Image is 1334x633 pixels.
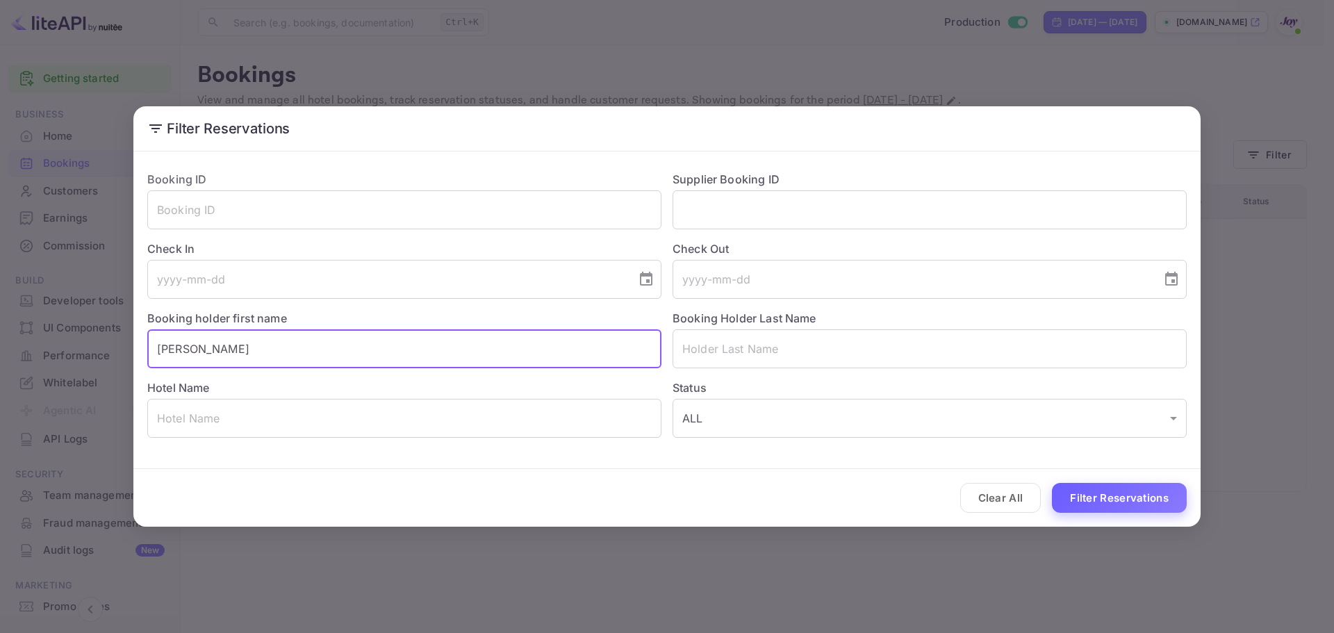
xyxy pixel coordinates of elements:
label: Booking Holder Last Name [673,311,816,325]
label: Check Out [673,240,1187,257]
label: Hotel Name [147,381,210,395]
label: Check In [147,240,661,257]
input: yyyy-mm-dd [673,260,1152,299]
button: Filter Reservations [1052,483,1187,513]
button: Choose date [632,265,660,293]
input: yyyy-mm-dd [147,260,627,299]
div: ALL [673,399,1187,438]
label: Status [673,379,1187,396]
input: Booking ID [147,190,661,229]
label: Booking holder first name [147,311,287,325]
input: Hotel Name [147,399,661,438]
input: Holder First Name [147,329,661,368]
h2: Filter Reservations [133,106,1201,151]
label: Booking ID [147,172,207,186]
input: Supplier Booking ID [673,190,1187,229]
button: Clear All [960,483,1041,513]
input: Holder Last Name [673,329,1187,368]
label: Supplier Booking ID [673,172,780,186]
button: Choose date [1158,265,1185,293]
